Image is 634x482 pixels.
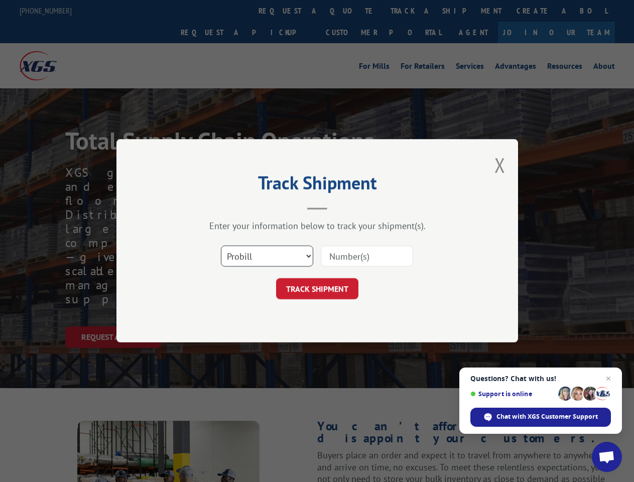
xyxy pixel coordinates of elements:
[496,412,598,421] span: Chat with XGS Customer Support
[470,375,611,383] span: Questions? Chat with us!
[167,176,468,195] h2: Track Shipment
[592,442,622,472] a: Open chat
[470,390,555,398] span: Support is online
[494,152,505,178] button: Close modal
[470,408,611,427] span: Chat with XGS Customer Support
[276,279,358,300] button: TRACK SHIPMENT
[321,246,413,267] input: Number(s)
[167,220,468,232] div: Enter your information below to track your shipment(s).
